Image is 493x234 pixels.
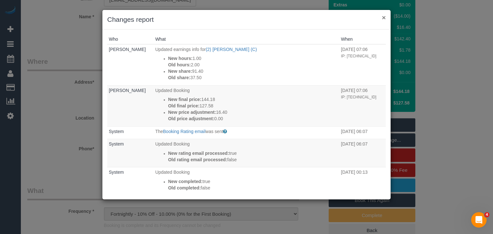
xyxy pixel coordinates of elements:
td: Who [107,85,154,126]
span: Updated earnings info for [155,47,206,52]
p: 2.00 [168,62,338,68]
p: true [168,178,338,185]
iframe: Intercom live chat [471,212,487,228]
td: Who [107,139,154,167]
span: The [155,129,163,134]
strong: Old rating email processed: [168,157,227,162]
td: When [339,44,386,85]
td: When [339,139,386,167]
button: × [382,14,386,21]
td: Who [107,126,154,139]
strong: New completed: [168,179,203,184]
p: true [168,150,338,156]
p: 37.50 [168,74,338,81]
a: [PERSON_NAME] [109,88,146,93]
span: Updated Booking [155,88,190,93]
p: 0.00 [168,115,338,122]
td: What [154,139,340,167]
strong: New rating email processed: [168,151,229,156]
th: Who [107,34,154,44]
p: 127.58 [168,103,338,109]
strong: Old hours: [168,62,191,67]
p: 1.00 [168,55,338,62]
th: What [154,34,340,44]
span: 4 [484,212,489,217]
strong: Old final price: [168,103,200,108]
p: false [168,185,338,191]
th: When [339,34,386,44]
p: 91.40 [168,68,338,74]
span: Updated Booking [155,141,190,146]
strong: Old price adjustment: [168,116,214,121]
strong: Old completed: [168,185,201,190]
a: [PERSON_NAME] [109,47,146,52]
a: Booking Rating email [163,129,205,134]
span: Updated Booking [155,170,190,175]
a: (2) [PERSON_NAME] (C) [206,47,257,52]
strong: New price adjustment: [168,110,216,115]
strong: New share: [168,69,192,74]
p: false [168,156,338,163]
small: IP: [TECHNICAL_ID] [341,54,376,58]
a: System [109,170,124,175]
h3: Changes report [107,15,386,24]
td: When [339,167,386,196]
span: was sent [205,129,223,134]
strong: New final price: [168,97,201,102]
td: Who [107,167,154,196]
strong: New hours: [168,56,193,61]
p: 16.40 [168,109,338,115]
small: IP: [TECHNICAL_ID] [341,95,376,99]
td: When [339,85,386,126]
td: What [154,167,340,196]
td: What [154,85,340,126]
td: What [154,44,340,85]
td: Who [107,44,154,85]
a: System [109,129,124,134]
strong: Old share: [168,75,190,80]
td: When [339,126,386,139]
p: 144.18 [168,96,338,103]
sui-modal: Changes report [102,10,391,199]
a: System [109,141,124,146]
td: What [154,126,340,139]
